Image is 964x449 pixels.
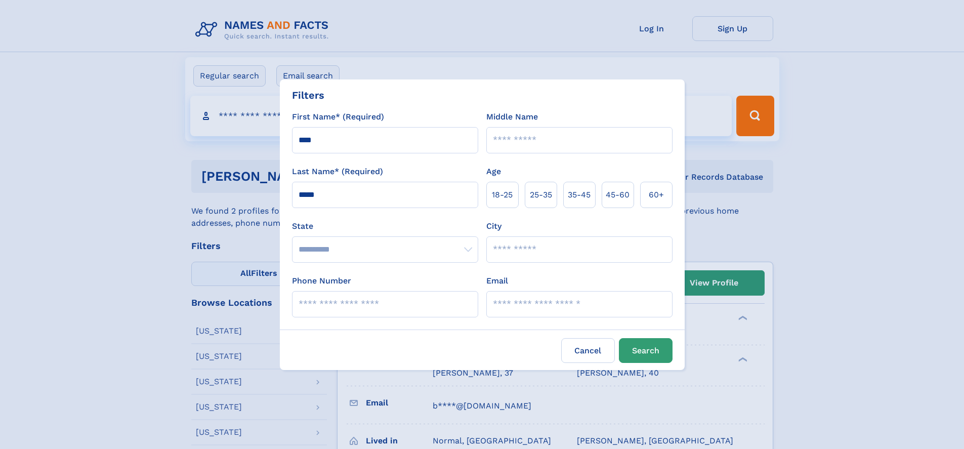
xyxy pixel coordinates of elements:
label: Last Name* (Required) [292,166,383,178]
label: Middle Name [486,111,538,123]
span: 60+ [649,189,664,201]
label: Age [486,166,501,178]
div: Filters [292,88,324,103]
span: 35‑45 [568,189,591,201]
label: Email [486,275,508,287]
label: State [292,220,478,232]
button: Search [619,338,673,363]
span: 45‑60 [606,189,630,201]
label: Phone Number [292,275,351,287]
label: City [486,220,501,232]
span: 18‑25 [492,189,513,201]
span: 25‑35 [530,189,552,201]
label: Cancel [561,338,615,363]
label: First Name* (Required) [292,111,384,123]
